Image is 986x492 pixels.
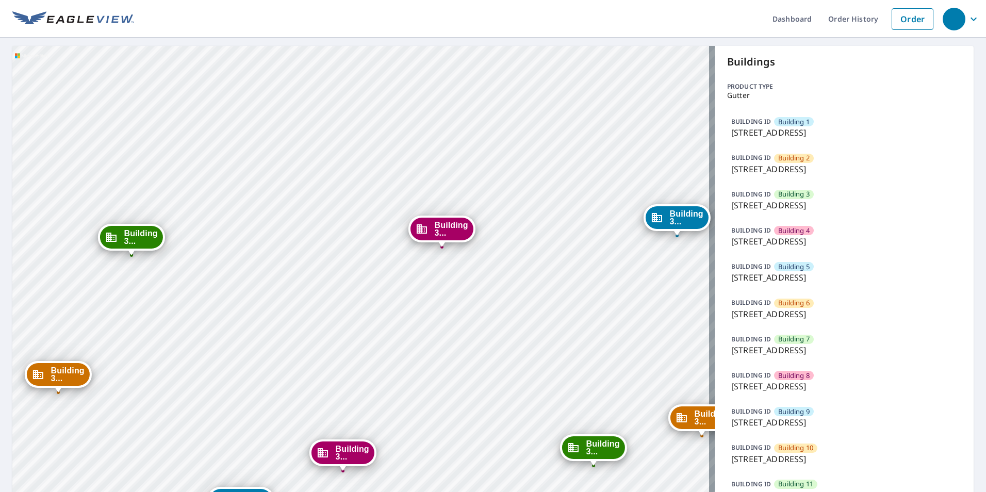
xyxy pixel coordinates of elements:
[731,416,957,429] p: [STREET_ADDRESS]
[778,407,810,417] span: Building 9
[731,407,771,416] p: BUILDING ID
[644,204,711,236] div: Dropped pin, building Building 37, Commercial property, 7627 East 37th Street North Wichita, KS 6...
[695,410,728,425] span: Building 3...
[778,479,813,489] span: Building 11
[778,334,810,344] span: Building 7
[435,221,468,237] span: Building 3...
[586,440,620,455] span: Building 3...
[98,224,165,256] div: Dropped pin, building Building 31, Commercial property, 7627 East 37th Street North Wichita, KS 6...
[408,216,475,248] div: Dropped pin, building Building 36, Commercial property, 7627 East 37th Street North Wichita, KS 6...
[778,262,810,272] span: Building 5
[731,163,957,175] p: [STREET_ADDRESS]
[727,54,961,70] p: Buildings
[51,367,85,382] span: Building 3...
[25,361,92,393] div: Dropped pin, building Building 30, Commercial property, 7627 East 37th Street North Wichita, KS 6...
[12,11,134,27] img: EV Logo
[731,190,771,199] p: BUILDING ID
[668,404,735,436] div: Dropped pin, building Building 38, Commercial property, 7627 East 37th Street North Wichita, KS 6...
[336,445,369,461] span: Building 3...
[731,271,957,284] p: [STREET_ADDRESS]
[731,298,771,307] p: BUILDING ID
[778,189,810,199] span: Building 3
[731,443,771,452] p: BUILDING ID
[731,262,771,271] p: BUILDING ID
[731,199,957,211] p: [STREET_ADDRESS]
[778,371,810,381] span: Building 8
[778,298,810,308] span: Building 6
[731,153,771,162] p: BUILDING ID
[778,226,810,236] span: Building 4
[727,91,961,100] p: Gutter
[731,371,771,380] p: BUILDING ID
[670,210,703,225] span: Building 3...
[778,443,813,453] span: Building 10
[731,126,957,139] p: [STREET_ADDRESS]
[778,153,810,163] span: Building 2
[727,82,961,91] p: Product type
[731,226,771,235] p: BUILDING ID
[731,117,771,126] p: BUILDING ID
[124,229,158,245] span: Building 3...
[778,117,810,127] span: Building 1
[731,308,957,320] p: [STREET_ADDRESS]
[560,434,627,466] div: Dropped pin, building Building 35, Commercial property, 7627 East 37th Street North Wichita, KS 6...
[731,453,957,465] p: [STREET_ADDRESS]
[731,380,957,392] p: [STREET_ADDRESS]
[731,480,771,488] p: BUILDING ID
[731,235,957,248] p: [STREET_ADDRESS]
[892,8,933,30] a: Order
[309,439,376,471] div: Dropped pin, building Building 32, Commercial property, 7627 East 37th Street North Wichita, KS 6...
[731,344,957,356] p: [STREET_ADDRESS]
[731,335,771,343] p: BUILDING ID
